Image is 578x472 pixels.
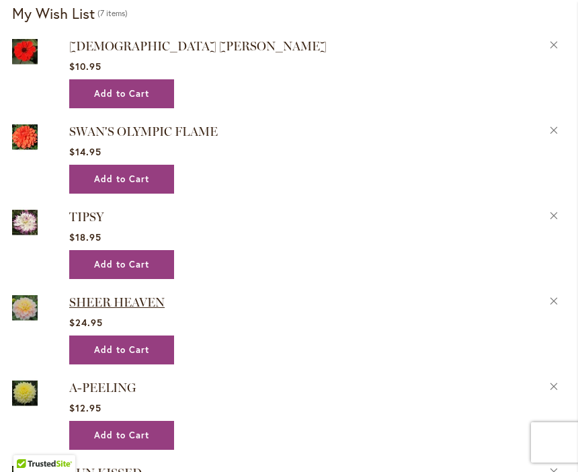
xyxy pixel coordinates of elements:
strong: My Wish List [12,3,95,23]
a: SHEER HEAVEN [69,295,165,310]
button: Add to Cart [69,421,174,450]
a: Swan's Olympic Flame [12,122,38,155]
span: Add to Cart [94,173,149,185]
span: 7 items [97,8,128,18]
a: A-Peeling [12,378,38,411]
img: TIPSY [12,207,38,237]
img: SHEER HEAVEN [12,292,38,323]
span: Add to Cart [94,344,149,356]
a: A-PEELING [69,381,136,395]
a: SHEER HEAVEN [12,292,38,325]
a: TIPSY [69,210,104,225]
span: $18.95 [69,231,101,243]
button: Add to Cart [69,79,174,108]
button: Add to Cart [69,336,174,364]
span: $24.95 [69,316,103,329]
iframe: Launch Accessibility Center [10,424,48,462]
a: TIPSY [12,207,38,240]
img: JAPANESE BISHOP [12,36,38,67]
span: Add to Cart [94,430,149,441]
a: SWAN'S OLYMPIC FLAME [69,124,218,139]
span: $12.95 [69,401,101,414]
a: JAPANESE BISHOP [12,36,38,69]
button: Add to Cart [69,250,174,279]
span: $10.95 [69,60,101,73]
span: Add to Cart [94,259,149,270]
span: Add to Cart [94,88,149,100]
span: $14.95 [69,145,101,158]
button: Add to Cart [69,165,174,194]
img: Swan's Olympic Flame [12,122,38,152]
img: A-Peeling [12,378,38,408]
a: [DEMOGRAPHIC_DATA] [PERSON_NAME] [69,39,327,54]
